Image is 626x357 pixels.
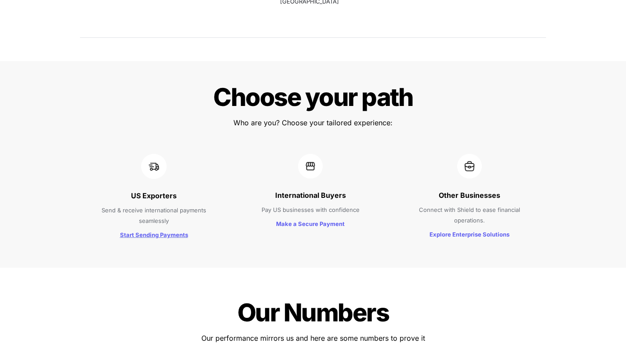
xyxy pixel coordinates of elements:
[237,298,389,328] span: Our Numbers
[429,229,510,238] a: Explore Enterprise Solutions
[233,118,393,127] span: Who are you? Choose your tailored experience:
[120,231,188,238] strong: Start Sending Payments
[213,82,413,112] span: Choose your path
[429,231,510,238] strong: Explore Enterprise Solutions
[102,207,208,224] span: Send & receive international payments seamlessly
[439,191,500,200] strong: Other Businesses
[262,206,360,213] span: Pay US businesses with confidence
[276,219,345,228] a: Make a Secure Payment
[131,191,177,200] strong: US Exporters
[276,220,345,227] strong: Make a Secure Payment
[120,230,188,239] a: Start Sending Payments
[275,191,346,200] strong: International Buyers
[201,334,425,342] span: Our performance mirrors us and here are some numbers to prove it
[419,206,522,224] span: Connect with Shield to ease financial operations.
